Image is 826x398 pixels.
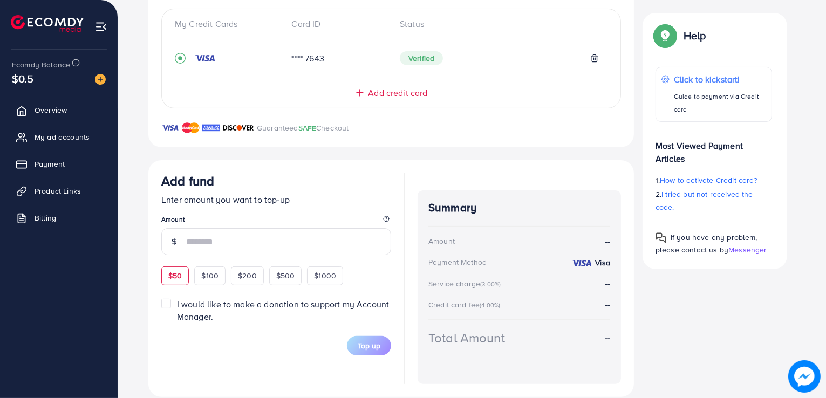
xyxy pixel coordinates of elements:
[35,105,67,115] span: Overview
[656,26,675,45] img: Popup guide
[728,244,767,255] span: Messenger
[480,301,500,310] small: (4.00%)
[35,159,65,169] span: Payment
[674,90,766,116] p: Guide to payment via Credit card
[428,236,455,246] div: Amount
[428,257,487,267] div: Payment Method
[314,270,336,281] span: $1000
[95,20,107,33] img: menu
[605,235,610,248] strong: --
[238,270,257,281] span: $200
[298,122,317,133] span: SAFE
[428,278,504,289] div: Service charge
[95,74,106,85] img: image
[161,193,391,206] p: Enter amount you want to top-up
[605,277,610,289] strong: --
[12,59,70,70] span: Ecomdy Balance
[182,121,200,134] img: brand
[175,53,186,64] svg: record circle
[223,121,254,134] img: brand
[8,180,110,202] a: Product Links
[347,336,391,355] button: Top up
[656,174,772,187] p: 1.
[571,259,592,267] img: credit
[35,186,81,196] span: Product Links
[194,54,216,63] img: credit
[605,298,610,310] strong: --
[358,340,380,351] span: Top up
[788,360,820,392] img: image
[400,51,443,65] span: Verified
[684,29,706,42] p: Help
[656,189,753,212] span: I tried but not received the code.
[35,132,90,142] span: My ad accounts
[480,280,501,289] small: (3.00%)
[175,18,283,30] div: My Credit Cards
[161,173,214,189] h3: Add fund
[8,207,110,229] a: Billing
[428,328,505,347] div: Total Amount
[12,71,34,86] span: $0.5
[656,232,757,255] span: If you have any problem, please contact us by
[201,270,219,281] span: $100
[11,15,84,32] img: logo
[656,188,772,214] p: 2.
[368,87,427,99] span: Add credit card
[8,99,110,121] a: Overview
[276,270,295,281] span: $500
[202,121,220,134] img: brand
[8,126,110,148] a: My ad accounts
[660,175,757,186] span: How to activate Credit card?
[656,131,772,165] p: Most Viewed Payment Articles
[605,332,610,344] strong: --
[656,232,666,243] img: Popup guide
[391,18,607,30] div: Status
[595,257,610,268] strong: Visa
[674,73,766,86] p: Click to kickstart!
[428,201,610,215] h4: Summary
[8,153,110,175] a: Payment
[257,121,349,134] p: Guaranteed Checkout
[168,270,182,281] span: $50
[283,18,392,30] div: Card ID
[161,121,179,134] img: brand
[161,215,391,228] legend: Amount
[35,212,56,223] span: Billing
[177,298,389,322] span: I would like to make a donation to support my Account Manager.
[428,299,504,310] div: Credit card fee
